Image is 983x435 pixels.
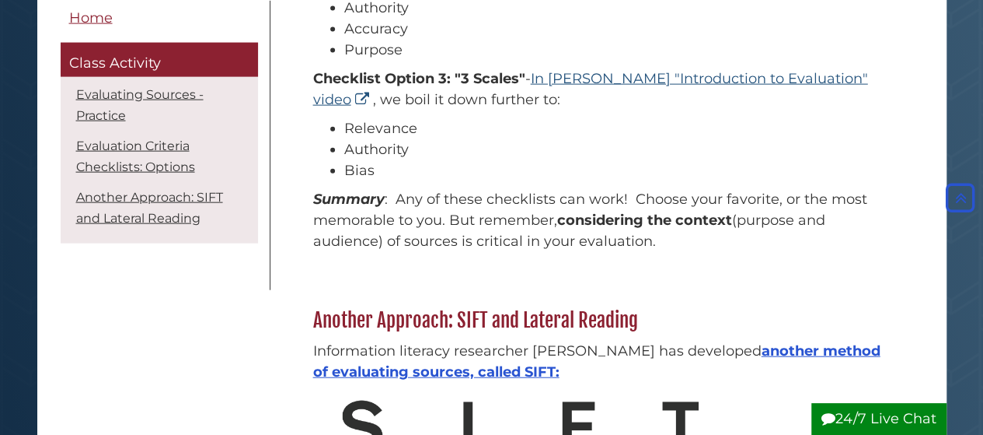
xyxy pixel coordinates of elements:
[811,403,946,435] button: 24/7 Live Chat
[344,19,892,40] li: Accuracy
[313,341,892,383] p: Information literacy researcher [PERSON_NAME] has developed
[942,189,979,206] a: Back to Top
[76,86,204,122] a: Evaluating Sources - Practice
[344,160,892,181] li: Bias
[61,43,258,77] a: Class Activity
[557,212,732,229] strong: considering the context
[305,308,900,333] h2: Another Approach: SIFT and Lateral Reading
[69,54,161,72] span: Class Activity
[313,68,892,111] p: - , we boil it down further to:
[76,189,223,225] a: Another Approach: SIFT and Lateral Reading
[313,189,892,252] p: : Any of these checklists can work! Choose your favorite, or the most memorable to you. But remem...
[313,70,868,108] a: In [PERSON_NAME] "Introduction to Evaluation" video
[344,40,892,61] li: Purpose
[313,191,385,208] em: Summary
[344,118,892,139] li: Relevance
[313,342,880,381] a: another method of evaluating sources, called SIFT:
[344,139,892,160] li: Authority
[69,9,113,26] span: Home
[313,70,525,87] strong: Checklist Option 3: "3 Scales"
[76,138,195,174] a: Evaluation Criteria Checklists: Options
